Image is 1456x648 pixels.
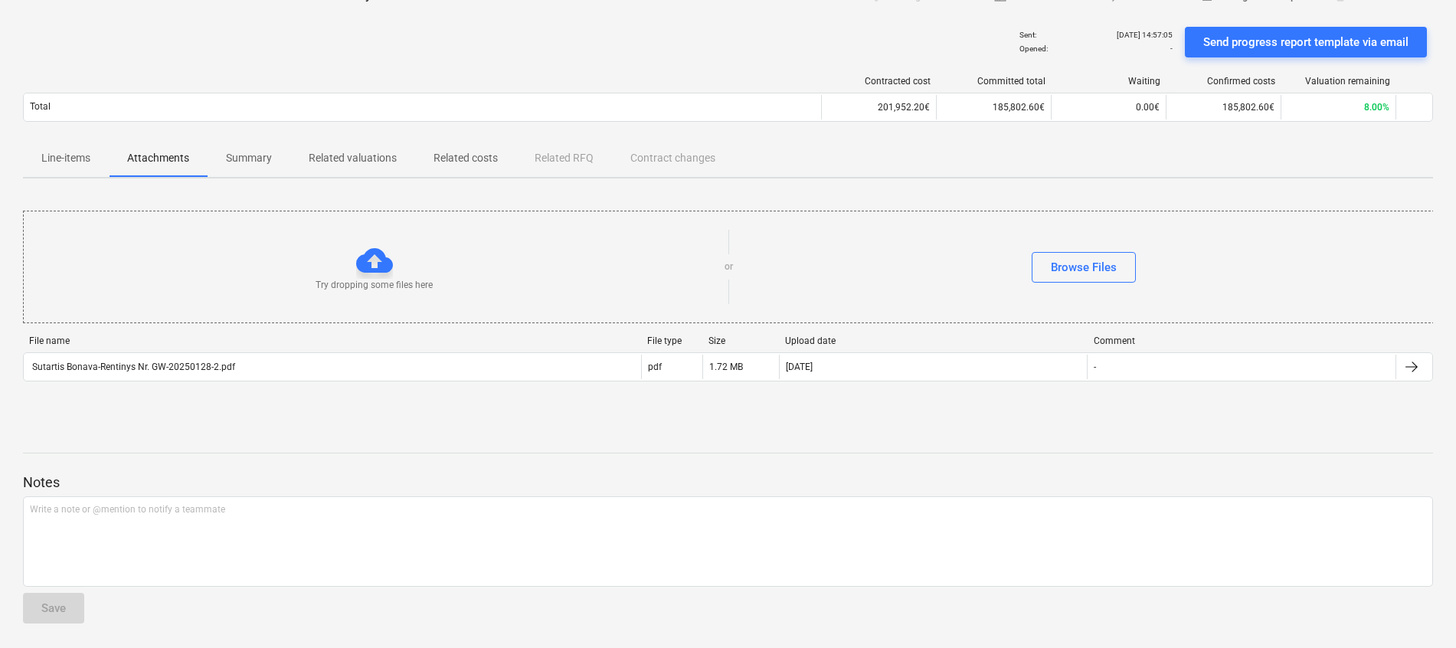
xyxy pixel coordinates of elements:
p: or [725,260,733,273]
div: Committed total [943,76,1045,87]
div: - [1094,362,1096,372]
div: [DATE] [786,362,813,372]
div: Waiting [1058,76,1160,87]
div: Sutartis Bonava-Rentinys Nr. GW-20250128-2.pdf [30,362,235,372]
span: 185,802.60€ [1222,102,1274,113]
p: Opened : [1019,44,1048,54]
p: Notes [23,473,1433,492]
div: Size [708,335,773,346]
p: Attachments [127,150,189,166]
p: Related valuations [309,150,397,166]
div: Browse Files [1051,257,1117,277]
div: Try dropping some files hereorBrowse Files [23,211,1435,323]
div: Send progress report template via email [1203,32,1409,52]
span: 0.00€ [1136,102,1160,113]
p: - [1170,44,1173,54]
div: File type [647,335,696,346]
div: Upload date [785,335,1081,346]
span: 185,802.60€ [993,102,1045,113]
span: 8.00% [1364,102,1389,113]
button: Send progress report template via email [1185,27,1427,57]
div: 1.72 MB [709,362,743,372]
p: Sent : [1019,30,1036,40]
div: File name [29,335,635,346]
div: Confirmed costs [1173,76,1275,87]
p: [DATE] 14:57:05 [1117,30,1173,40]
div: pdf [648,362,662,372]
p: Line-items [41,150,90,166]
div: 201,952.20€ [821,95,936,119]
p: Summary [226,150,272,166]
div: Valuation remaining [1287,76,1390,87]
p: Total [30,100,51,113]
div: Comment [1094,335,1390,346]
button: Browse Files [1032,252,1136,283]
iframe: Chat Widget [1379,574,1456,648]
p: Try dropping some files here [316,279,433,292]
div: Contracted cost [828,76,931,87]
p: Related costs [434,150,498,166]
